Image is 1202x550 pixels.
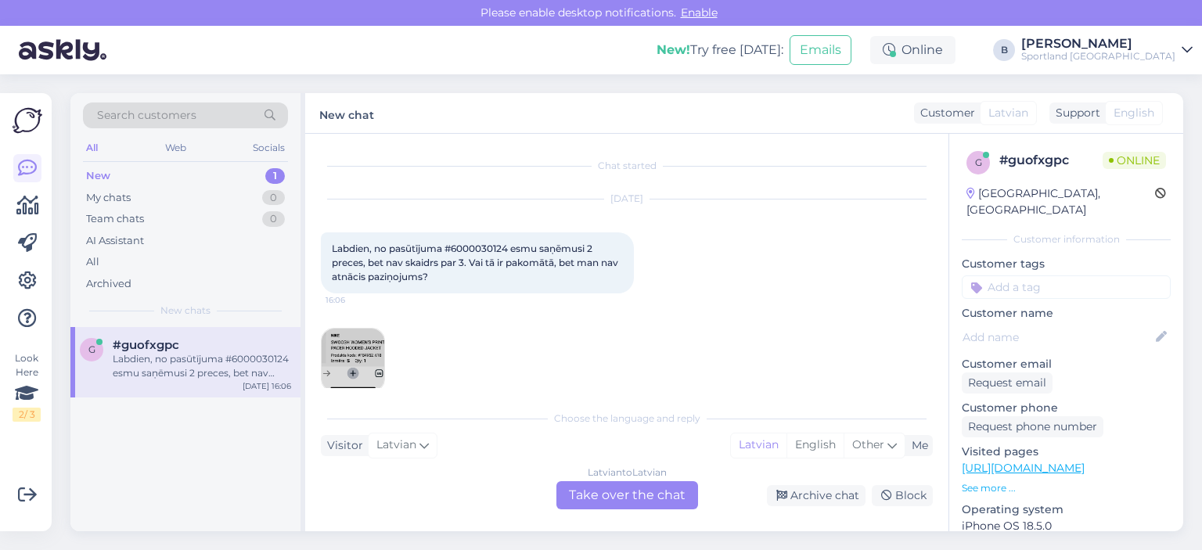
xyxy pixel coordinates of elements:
div: Latvian [731,433,786,457]
div: All [83,138,101,158]
div: 1 [265,168,285,184]
p: Customer name [962,305,1171,322]
div: Try free [DATE]: [657,41,783,59]
p: See more ... [962,481,1171,495]
a: [PERSON_NAME]Sportland [GEOGRAPHIC_DATA] [1021,38,1193,63]
span: Latvian [376,437,416,454]
span: Enable [676,5,722,20]
span: English [1114,105,1154,121]
div: Request phone number [962,416,1103,437]
div: All [86,254,99,270]
p: Customer tags [962,256,1171,272]
p: Customer email [962,356,1171,372]
div: B [993,39,1015,61]
p: Visited pages [962,444,1171,460]
span: g [975,156,982,168]
div: Latvian to Latvian [588,466,667,480]
div: Block [872,485,933,506]
div: Take over the chat [556,481,698,509]
span: Search customers [97,107,196,124]
div: AI Assistant [86,233,144,249]
div: Archive chat [767,485,866,506]
div: Socials [250,138,288,158]
p: Operating system [962,501,1171,518]
div: New [86,168,110,184]
span: Online [1103,152,1166,169]
a: [URL][DOMAIN_NAME] [962,461,1085,475]
input: Add name [963,329,1153,346]
div: [DATE] 16:06 [243,380,291,392]
div: Chat started [321,159,933,173]
div: Choose the language and reply [321,412,933,426]
div: Customer [914,105,975,121]
div: 0 [262,211,285,227]
div: Web [162,138,189,158]
span: 16:06 [326,294,384,306]
span: Latvian [988,105,1028,121]
span: g [88,343,95,355]
div: 0 [262,190,285,206]
div: Customer information [962,232,1171,246]
p: iPhone OS 18.5.0 [962,518,1171,534]
div: Support [1049,105,1100,121]
span: Other [852,437,884,451]
div: Sportland [GEOGRAPHIC_DATA] [1021,50,1175,63]
div: 2 / 3 [13,408,41,422]
span: New chats [160,304,211,318]
input: Add a tag [962,275,1171,299]
button: Emails [790,35,851,65]
div: [PERSON_NAME] [1021,38,1175,50]
div: Request email [962,372,1053,394]
img: Askly Logo [13,106,42,135]
div: Visitor [321,437,363,454]
div: English [786,433,844,457]
b: New! [657,42,690,57]
div: Online [870,36,955,64]
div: [GEOGRAPHIC_DATA], [GEOGRAPHIC_DATA] [966,185,1155,218]
img: Attachment [322,329,384,391]
div: Labdien, no pasūtījuma #6000030124 esmu saņēmusi 2 preces, bet nav skaidrs par 3. Vai tā ir pakom... [113,352,291,380]
p: Customer phone [962,400,1171,416]
span: Labdien, no pasūtījuma #6000030124 esmu saņēmusi 2 preces, bet nav skaidrs par 3. Vai tā ir pakom... [332,243,621,282]
div: My chats [86,190,131,206]
div: Me [905,437,928,454]
div: Team chats [86,211,144,227]
div: Look Here [13,351,41,422]
div: [DATE] [321,192,933,206]
span: #guofxgpc [113,338,179,352]
label: New chat [319,102,374,124]
div: # guofxgpc [999,151,1103,170]
div: Archived [86,276,131,292]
